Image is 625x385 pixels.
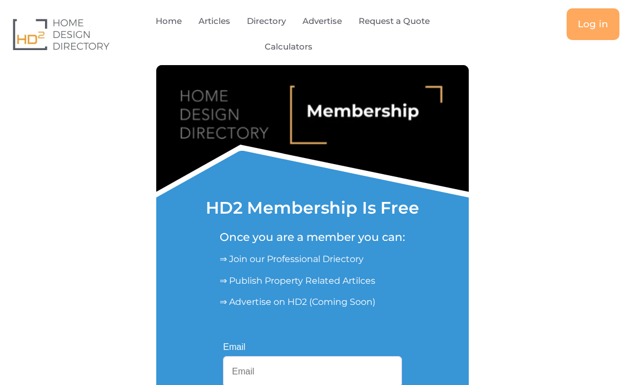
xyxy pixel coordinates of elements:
[302,8,342,34] a: Advertise
[156,8,182,34] a: Home
[220,230,405,244] h5: Once you are a member you can:
[223,343,245,352] label: Email
[265,34,312,60] a: Calculators
[578,19,608,29] span: Log in
[220,274,405,288] p: ⇒ Publish Property Related Artilces
[206,200,419,216] h1: HD2 Membership Is Free
[220,295,405,309] p: ⇒ Advertise on HD2 (Coming Soon)
[199,8,230,34] a: Articles
[128,8,466,60] nav: Menu
[359,8,430,34] a: Request a Quote
[247,8,286,34] a: Directory
[567,8,619,40] a: Log in
[220,253,405,266] p: ⇒ Join our Professional Driectory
